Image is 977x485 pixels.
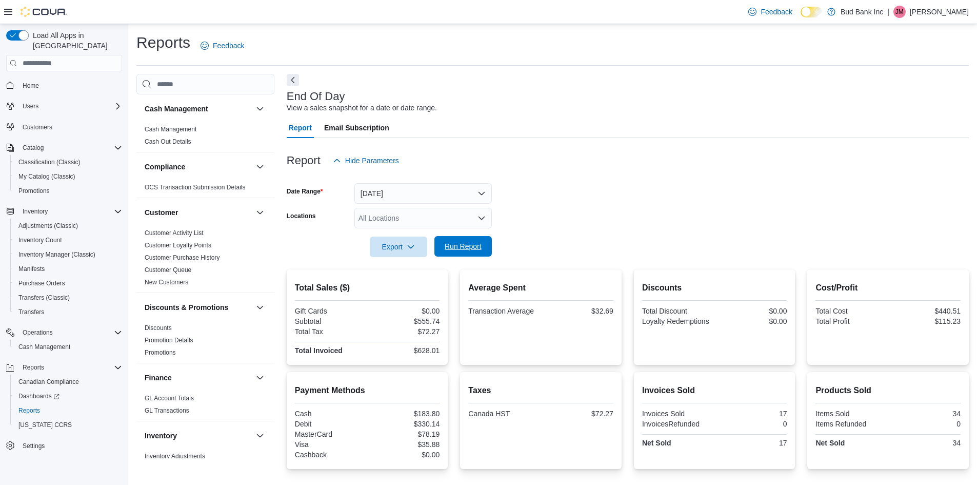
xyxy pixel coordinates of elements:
[2,360,126,375] button: Reports
[369,317,440,325] div: $555.74
[145,104,208,114] h3: Cash Management
[2,325,126,340] button: Operations
[890,307,961,315] div: $440.51
[642,410,712,418] div: Invoices Sold
[14,390,64,402] a: Dashboards
[145,336,193,344] span: Promotion Details
[14,170,79,183] a: My Catalog (Classic)
[369,410,440,418] div: $183.80
[14,277,69,289] a: Purchase Orders
[543,410,613,418] div: $72.27
[145,184,246,191] a: OCS Transaction Submission Details
[14,234,66,246] a: Inventory Count
[801,17,801,18] span: Dark Mode
[324,118,389,138] span: Email Subscription
[145,254,220,261] a: Customer Purchase History
[136,392,274,421] div: Finance
[254,430,266,442] button: Inventory
[29,30,122,51] span: Load All Apps in [GEOGRAPHIC_DATA]
[10,247,126,262] button: Inventory Manager (Classic)
[295,420,365,428] div: Debit
[295,327,365,336] div: Total Tax
[145,104,252,114] button: Cash Management
[716,439,787,447] div: 17
[642,282,787,294] h2: Discounts
[815,420,886,428] div: Items Refunded
[14,419,76,431] a: [US_STATE] CCRS
[145,207,178,218] h3: Customer
[145,183,246,191] span: OCS Transaction Submission Details
[887,6,889,18] p: |
[145,138,191,145] a: Cash Out Details
[145,207,252,218] button: Customer
[14,185,122,197] span: Promotions
[14,419,122,431] span: Washington CCRS
[145,125,196,133] span: Cash Management
[642,420,712,428] div: InvoicesRefunded
[642,439,671,447] strong: Net Sold
[254,301,266,314] button: Discounts & Promotions
[345,156,399,166] span: Hide Parameters
[815,410,886,418] div: Items Sold
[10,389,126,403] a: Dashboards
[196,35,248,56] a: Feedback
[2,438,126,453] button: Settings
[14,263,122,275] span: Manifests
[354,183,492,204] button: [DATE]
[295,317,365,325] div: Subtotal
[2,120,126,134] button: Customers
[18,80,43,92] a: Home
[716,410,787,418] div: 17
[468,282,613,294] h2: Average Spent
[434,236,492,257] button: Run Report
[145,302,228,313] h3: Discounts & Promotions
[18,265,45,273] span: Manifests
[841,6,883,18] p: Bud Bank Inc
[18,279,65,287] span: Purchase Orders
[295,451,365,459] div: Cashback
[2,141,126,155] button: Catalog
[145,278,188,286] span: New Customers
[18,100,122,112] span: Users
[895,6,904,18] span: JM
[23,144,44,152] span: Catalog
[815,307,886,315] div: Total Cost
[642,384,787,397] h2: Invoices Sold
[14,220,122,232] span: Adjustments (Classic)
[254,103,266,115] button: Cash Management
[10,155,126,169] button: Classification (Classic)
[136,32,190,53] h1: Reports
[145,431,177,441] h3: Inventory
[18,172,75,181] span: My Catalog (Classic)
[145,453,205,460] a: Inventory Adjustments
[18,308,44,316] span: Transfers
[369,346,440,355] div: $628.01
[145,266,191,274] span: Customer Queue
[14,306,122,318] span: Transfers
[6,73,122,480] nav: Complex example
[445,241,482,251] span: Run Report
[329,150,403,171] button: Hide Parameters
[23,442,45,450] span: Settings
[18,361,122,374] span: Reports
[14,376,83,388] a: Canadian Compliance
[14,376,122,388] span: Canadian Compliance
[761,7,792,17] span: Feedback
[145,162,185,172] h3: Compliance
[295,410,365,418] div: Cash
[145,452,205,460] span: Inventory Adjustments
[145,229,204,237] span: Customer Activity List
[815,282,961,294] h2: Cost/Profit
[642,317,712,325] div: Loyalty Redemptions
[145,348,176,357] span: Promotions
[10,290,126,305] button: Transfers (Classic)
[18,392,59,400] span: Dashboards
[145,395,194,402] a: GL Account Totals
[145,241,211,249] span: Customer Loyalty Points
[254,372,266,384] button: Finance
[716,420,787,428] div: 0
[18,79,122,91] span: Home
[254,161,266,173] button: Compliance
[815,439,845,447] strong: Net Sold
[890,439,961,447] div: 34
